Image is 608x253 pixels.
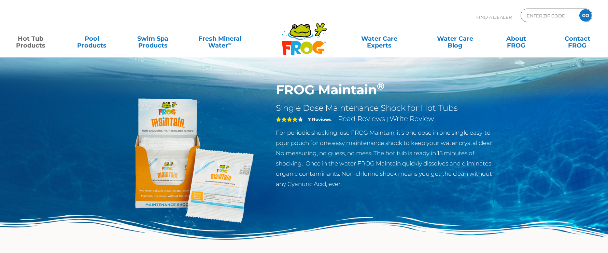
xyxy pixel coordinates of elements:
a: Fresh MineralWater∞ [190,32,250,45]
strong: 7 Reviews [308,117,331,122]
img: Frog_Maintain_Hero-2-v2.png [110,82,266,239]
img: Frog Products Logo [278,14,330,55]
a: Water CareExperts [340,32,418,45]
h1: FROG Maintain [276,82,499,98]
a: Water CareBlog [432,32,479,45]
p: Find A Dealer [476,9,512,26]
a: ContactFROG [554,32,601,45]
input: GO [579,9,592,22]
sup: ® [377,80,384,92]
sup: ∞ [228,41,231,46]
p: For periodic shocking, use FROG Maintain, it’s one dose in one single easy-to-pour pouch for one ... [276,128,499,189]
span: 4 [276,117,298,122]
a: AboutFROG [493,32,540,45]
span: | [386,116,388,122]
a: Read Reviews [338,115,385,123]
a: Write Review [390,115,434,123]
a: Hot TubProducts [7,32,54,45]
a: PoolProducts [68,32,115,45]
h2: Single Dose Maintenance Shock for Hot Tubs [276,103,499,113]
a: Swim SpaProducts [129,32,176,45]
